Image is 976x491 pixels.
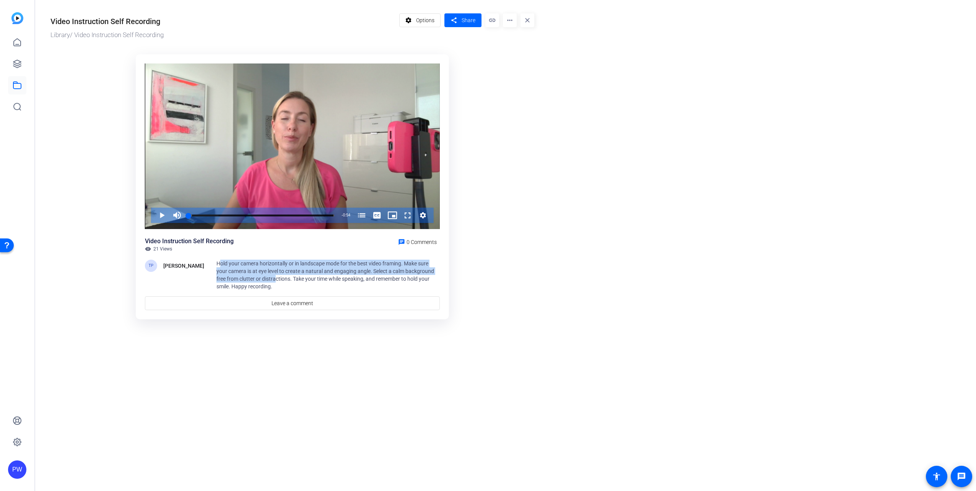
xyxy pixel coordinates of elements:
div: Video Instruction Self Recording [145,237,234,246]
a: Library [50,31,70,39]
div: PW [8,460,26,479]
span: Hold your camera horizontally or in landscape mode for the best video framing. Make sure your cam... [216,260,434,289]
span: 21 Views [153,246,172,252]
div: Progress Bar [189,215,334,216]
span: - [342,213,343,217]
button: Picture-in-Picture [385,208,400,223]
mat-icon: visibility [145,246,151,252]
a: Leave a comment [145,296,440,310]
button: Captions [369,208,385,223]
span: 0 Comments [407,239,437,245]
div: Video Player [145,63,440,229]
mat-icon: more_horiz [503,13,517,27]
mat-icon: link [485,13,499,27]
mat-icon: message [957,472,966,481]
div: Video Instruction Self Recording [50,16,160,27]
button: Chapters [354,208,369,223]
mat-icon: close [521,13,534,27]
button: Mute [169,208,185,223]
a: 0 Comments [395,237,440,246]
div: / Video Instruction Self Recording [50,30,395,40]
div: [PERSON_NAME] [163,261,204,270]
button: Share [444,13,481,27]
span: 0:54 [343,213,350,217]
mat-icon: share [449,15,459,26]
span: Share [462,16,475,24]
button: Fullscreen [400,208,415,223]
mat-icon: settings [404,13,413,28]
button: Play [154,208,169,223]
mat-icon: accessibility [932,472,941,481]
div: TP [145,260,157,272]
mat-icon: chat [398,239,405,245]
span: Options [416,13,434,28]
button: Options [399,13,441,27]
img: blue-gradient.svg [11,12,23,24]
span: Leave a comment [272,299,313,307]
